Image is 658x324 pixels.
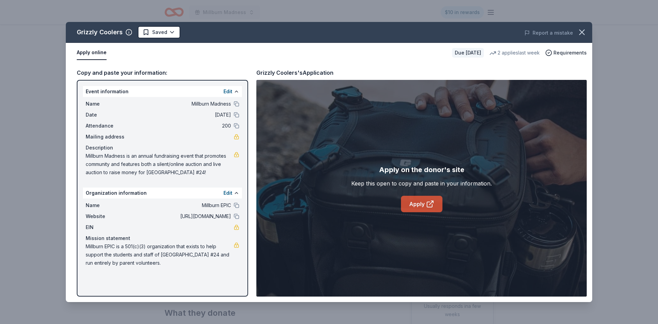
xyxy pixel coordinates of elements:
[132,111,231,119] span: [DATE]
[86,100,132,108] span: Name
[553,49,587,57] span: Requirements
[83,188,242,199] div: Organization information
[77,27,123,38] div: Grizzly Coolers
[86,212,132,220] span: Website
[152,28,167,36] span: Saved
[132,201,231,209] span: Millburn EPIC
[86,223,132,231] span: EIN
[256,68,333,77] div: Grizzly Coolers's Application
[132,100,231,108] span: Millburn Madness
[351,179,492,188] div: Keep this open to copy and paste in your information.
[132,122,231,130] span: 200
[138,26,180,38] button: Saved
[77,68,248,77] div: Copy and paste your information:
[379,164,464,175] div: Apply on the donor's site
[86,234,239,242] div: Mission statement
[489,49,540,57] div: 2 applies last week
[86,144,239,152] div: Description
[524,29,573,37] button: Report a mistake
[452,48,484,58] div: Due [DATE]
[86,201,132,209] span: Name
[77,46,107,60] button: Apply online
[132,212,231,220] span: [URL][DOMAIN_NAME]
[223,189,232,197] button: Edit
[545,49,587,57] button: Requirements
[401,196,442,212] a: Apply
[86,242,234,267] span: Millburn EPIC is a 501(c)(3) organization that exists to help support the students and staff of [...
[86,152,234,177] span: Millburn Madness is an annual fundraising event that promotes community and features both a silen...
[223,87,232,96] button: Edit
[83,86,242,97] div: Event information
[86,111,132,119] span: Date
[86,133,132,141] span: Mailing address
[86,122,132,130] span: Attendance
